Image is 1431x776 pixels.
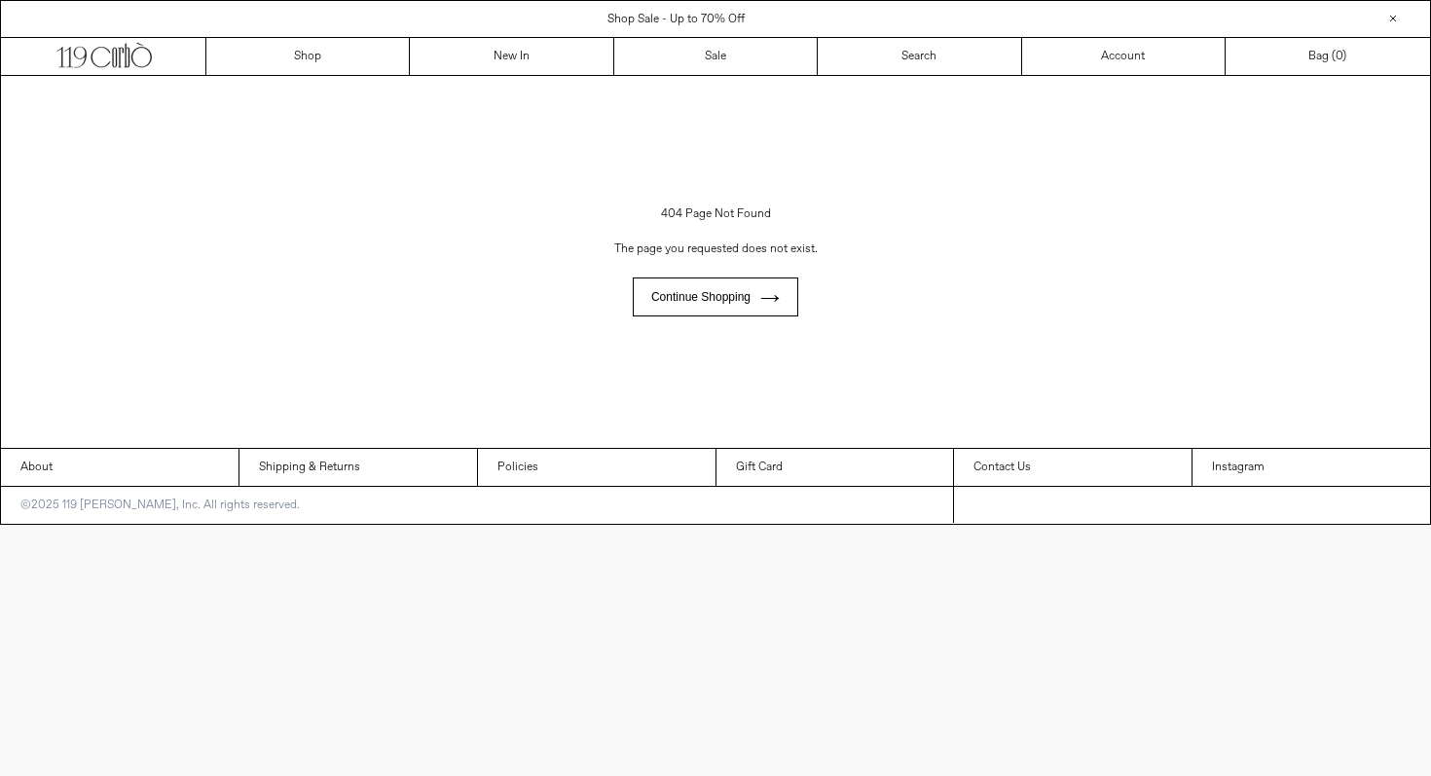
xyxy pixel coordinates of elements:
a: Sale [614,38,818,75]
p: The page you requested does not exist. [55,231,1376,268]
a: Search [818,38,1021,75]
a: Account [1022,38,1226,75]
a: About [1,449,238,486]
a: Shop Sale - Up to 70% Off [607,12,745,27]
a: New In [410,38,613,75]
a: Contact Us [954,449,1192,486]
a: Shipping & Returns [239,449,477,486]
a: Shop [206,38,410,75]
a: Gift Card [716,449,954,486]
p: ©2025 119 [PERSON_NAME], Inc. All rights reserved. [1,487,319,524]
h1: 404 Page Not Found [55,198,1376,231]
a: Policies [478,449,715,486]
a: Instagram [1192,449,1430,486]
span: 0 [1336,49,1342,64]
a: Bag () [1226,38,1429,75]
span: ) [1336,48,1346,65]
a: Continue shopping [633,277,798,316]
